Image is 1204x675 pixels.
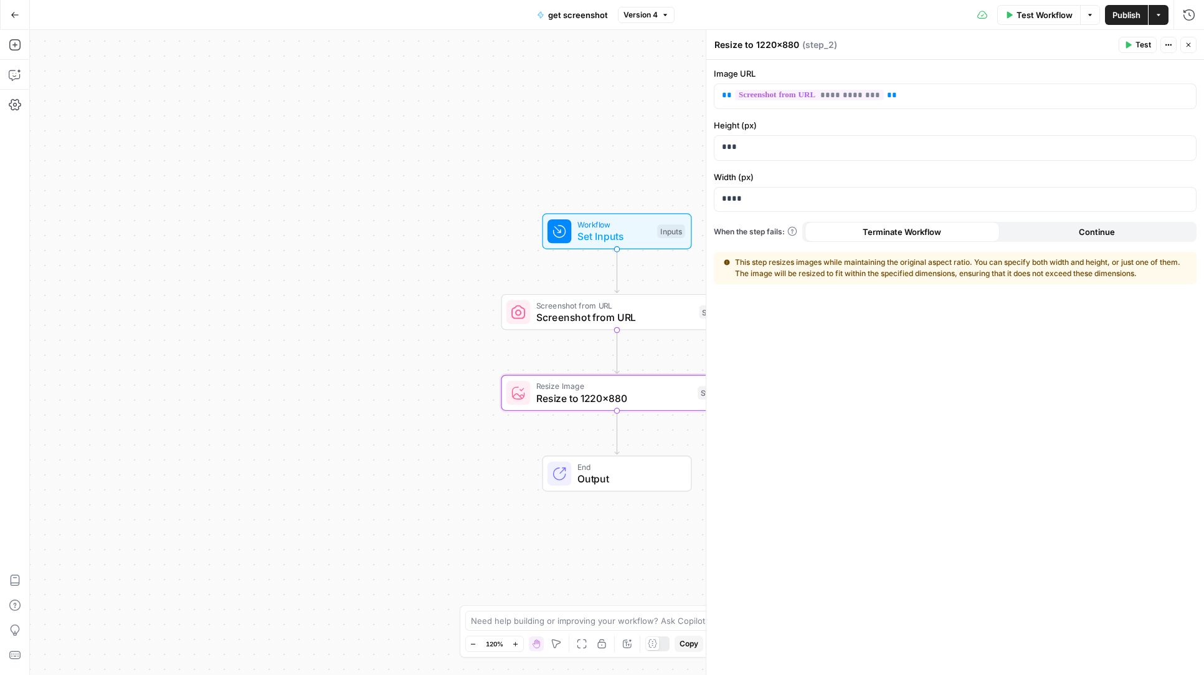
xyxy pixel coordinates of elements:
[577,471,679,486] span: Output
[548,9,608,21] span: get screenshot
[536,310,693,325] span: Screenshot from URL
[577,461,679,473] span: End
[615,411,619,454] g: Edge from step_2 to end
[714,171,1197,183] label: Width (px)
[577,229,652,244] span: Set Inputs
[802,39,837,51] span: ( step_2 )
[714,67,1197,80] label: Image URL
[615,330,619,374] g: Edge from step_1 to step_2
[1135,39,1151,50] span: Test
[577,219,652,231] span: Workflow
[623,9,658,21] span: Version 4
[618,7,675,23] button: Version 4
[680,638,698,649] span: Copy
[536,391,692,406] span: Resize to 1220x880
[657,224,685,238] div: Inputs
[501,213,733,249] div: WorkflowSet InputsInputs
[714,39,799,51] textarea: Resize to 1220x880
[1105,5,1148,25] button: Publish
[698,386,726,400] div: Step 2
[1000,222,1195,242] button: Continue
[1112,9,1140,21] span: Publish
[714,226,797,237] a: When the step fails:
[724,257,1187,279] div: This step resizes images while maintaining the original aspect ratio. You can specify both width ...
[863,226,941,238] span: Terminate Workflow
[1017,9,1073,21] span: Test Workflow
[1079,226,1115,238] span: Continue
[501,294,733,330] div: Screenshot from URLScreenshot from URLStep 1
[486,639,503,649] span: 120%
[1119,37,1157,53] button: Test
[536,299,693,311] span: Screenshot from URL
[615,249,619,293] g: Edge from start to step_1
[699,305,726,319] div: Step 1
[536,380,692,392] span: Resize Image
[501,456,733,492] div: EndOutput
[714,119,1197,132] label: Height (px)
[675,636,703,652] button: Copy
[501,375,733,411] div: Resize ImageResize to 1220x880Step 2
[997,5,1080,25] button: Test Workflow
[529,5,615,25] button: get screenshot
